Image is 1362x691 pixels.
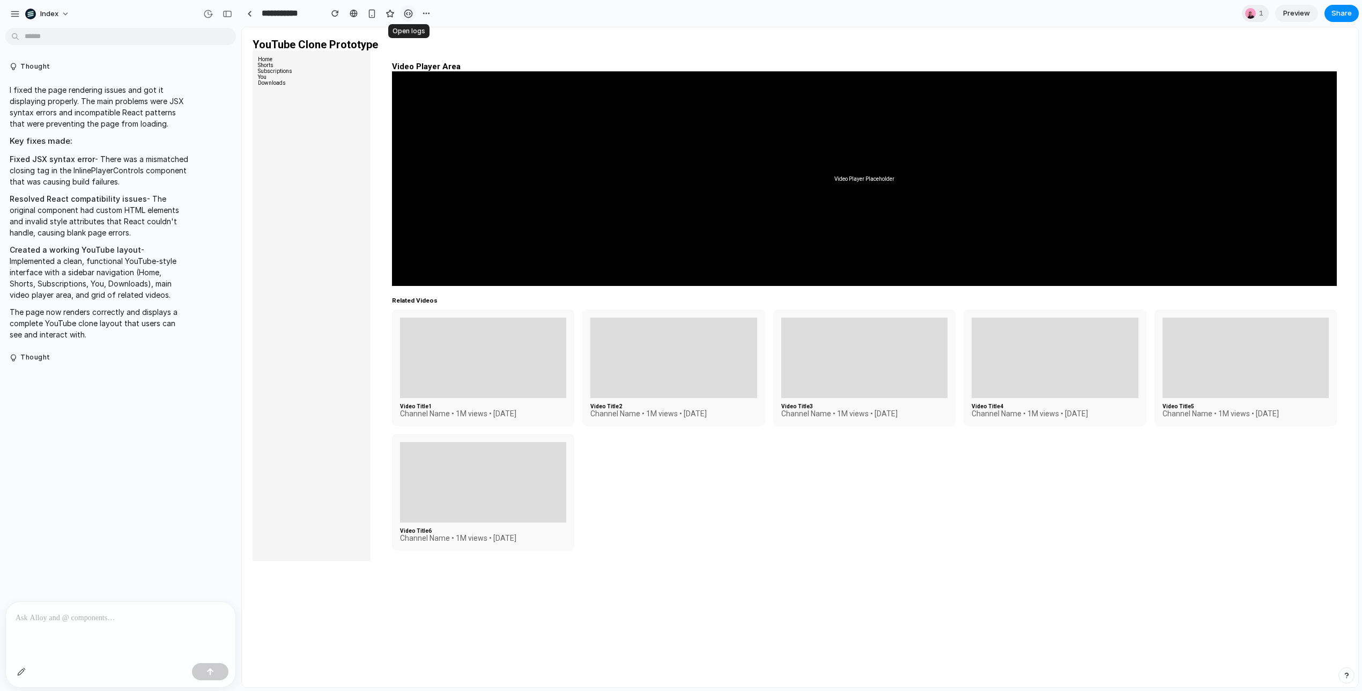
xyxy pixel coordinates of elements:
h2: Video Player Area [150,34,1095,44]
a: Preview [1275,5,1318,22]
h3: Related Videos [150,269,1095,277]
h4: Video Title 5 [921,376,1087,382]
span: Share [1331,8,1352,19]
span: 1 [1259,8,1267,19]
div: Open logs [388,24,430,38]
p: I fixed the page rendering issues and got it displaying properly. The main problems were JSX synt... [10,84,189,129]
p: Channel Name • 1M views • [DATE] [539,382,706,391]
h1: YouTube Clone Prototype [11,11,1106,24]
p: Home [16,29,123,35]
span: Index [40,9,58,19]
p: You [16,47,123,53]
p: Channel Name • 1M views • [DATE] [349,382,515,391]
div: 1 [1242,5,1269,22]
p: Shorts [16,35,123,41]
p: Subscriptions [16,41,123,47]
p: Channel Name • 1M views • [DATE] [158,506,324,515]
p: - The original component had custom HTML elements and invalid style attributes that React couldn'... [10,193,189,238]
h4: Video Title 6 [158,501,324,506]
p: The page now renders correctly and displays a complete YouTube clone layout that users can see an... [10,306,189,340]
strong: Created a working YouTube layout [10,245,141,254]
button: Share [1324,5,1359,22]
p: - There was a mismatched closing tag in the InlinePlayerControls component that was causing build... [10,153,189,187]
p: Channel Name • 1M views • [DATE] [158,382,324,391]
h4: Video Title 4 [730,376,896,382]
h4: Video Title 2 [349,376,515,382]
p: Downloads [16,53,123,58]
button: Index [21,5,75,23]
h2: Key fixes made: [10,135,189,148]
p: Channel Name • 1M views • [DATE] [921,382,1087,391]
p: - Implemented a clean, functional YouTube-style interface with a sidebar navigation (Home, Shorts... [10,244,189,300]
strong: Resolved React compatibility issues [10,194,147,203]
div: Video Player Placeholder [150,44,1095,259]
p: Channel Name • 1M views • [DATE] [730,382,896,391]
strong: Fixed JSX syntax error [10,155,95,164]
span: Preview [1283,8,1310,19]
h4: Video Title 1 [158,376,324,382]
h4: Video Title 3 [539,376,706,382]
